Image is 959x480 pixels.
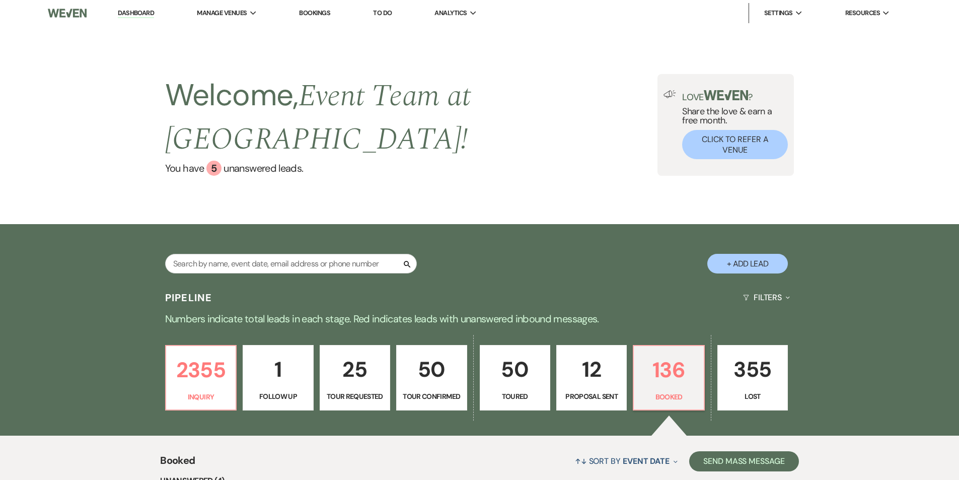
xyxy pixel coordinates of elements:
[704,90,749,100] img: weven-logo-green.svg
[197,8,247,18] span: Manage Venues
[373,9,392,17] a: To Do
[563,391,620,402] p: Proposal Sent
[556,345,627,410] a: 12Proposal Sent
[326,353,384,386] p: 25
[682,130,788,159] button: Click to Refer a Venue
[118,9,154,18] a: Dashboard
[165,73,471,163] span: Event Team at [GEOGRAPHIC_DATA] !
[326,391,384,402] p: Tour Requested
[689,451,799,471] button: Send Mass Message
[165,345,237,410] a: 2355Inquiry
[739,284,794,311] button: Filters
[724,353,781,386] p: 355
[434,8,467,18] span: Analytics
[764,8,793,18] span: Settings
[623,456,670,466] span: Event Date
[640,353,697,387] p: 136
[571,448,682,474] button: Sort By Event Date
[165,291,212,305] h3: Pipeline
[486,391,544,402] p: Toured
[249,391,307,402] p: Follow Up
[249,353,307,386] p: 1
[563,353,620,386] p: 12
[724,391,781,402] p: Lost
[299,9,330,17] a: Bookings
[640,391,697,402] p: Booked
[320,345,390,410] a: 25Tour Requested
[160,453,195,474] span: Booked
[480,345,550,410] a: 50Toured
[682,90,788,102] p: Love ?
[663,90,676,98] img: loud-speaker-illustration.svg
[243,345,313,410] a: 1Follow Up
[707,254,788,273] button: + Add Lead
[845,8,880,18] span: Resources
[676,90,788,159] div: Share the love & earn a free month.
[206,161,222,176] div: 5
[403,391,460,402] p: Tour Confirmed
[575,456,587,466] span: ↑↓
[486,353,544,386] p: 50
[633,345,704,410] a: 136Booked
[48,3,86,24] img: Weven Logo
[717,345,788,410] a: 355Lost
[172,353,230,387] p: 2355
[396,345,467,410] a: 50Tour Confirmed
[165,74,657,161] h2: Welcome,
[117,311,842,327] p: Numbers indicate total leads in each stage. Red indicates leads with unanswered inbound messages.
[165,161,657,176] a: You have 5 unanswered leads.
[172,391,230,402] p: Inquiry
[165,254,417,273] input: Search by name, event date, email address or phone number
[403,353,460,386] p: 50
